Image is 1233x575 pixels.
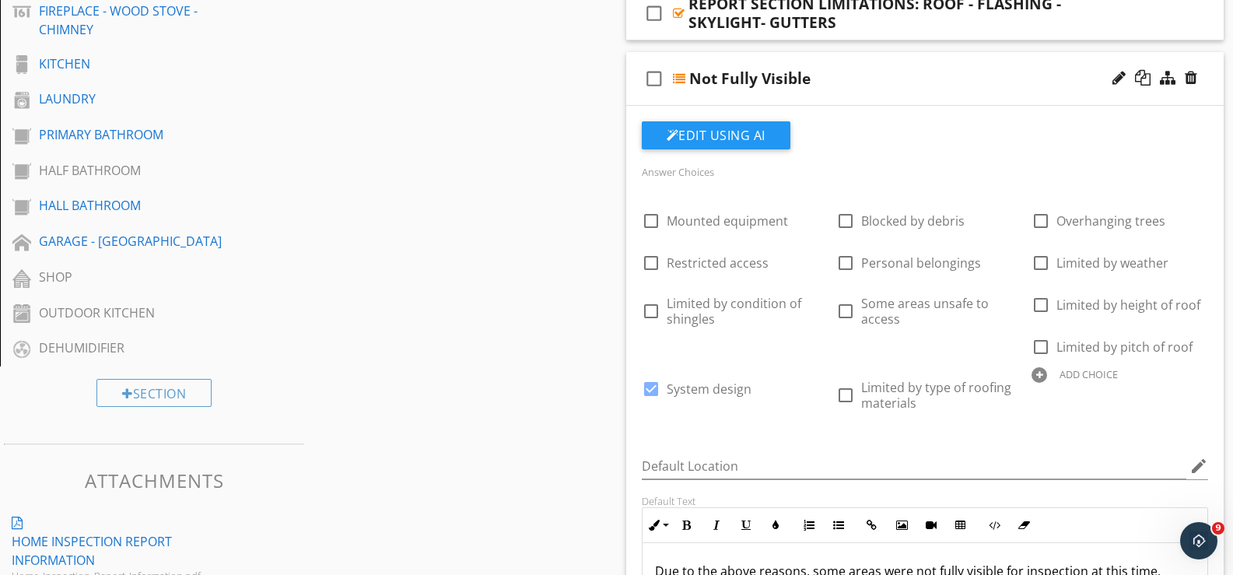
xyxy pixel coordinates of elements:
div: DEHUMIDIFIER [39,338,234,357]
div: LAUNDRY [39,89,234,108]
i: check_box_outline_blank [642,60,667,97]
button: Insert Table [946,510,976,540]
div: KITCHEN [39,54,234,73]
button: Insert Video [916,510,946,540]
button: Ordered List [794,510,824,540]
button: Code View [979,510,1009,540]
div: PRIMARY BATHROOM [39,125,234,144]
button: Colors [761,510,790,540]
span: Blocked by debris [861,212,965,230]
span: System design [667,380,751,398]
span: Some areas unsafe to access [861,295,989,328]
div: HALL BATHROOM [39,196,234,215]
button: Unordered List [824,510,853,540]
div: Home Inspection Report Information [12,532,242,570]
button: Insert Link (Ctrl+K) [857,510,887,540]
div: GARAGE - [GEOGRAPHIC_DATA] [39,232,234,251]
div: OUTDOOR KITCHEN [39,303,234,322]
div: SHOP [39,268,234,286]
div: Default Text [642,495,1209,507]
button: Clear Formatting [1009,510,1039,540]
div: ADD CHOICE [1060,368,1118,380]
i: edit [1189,457,1208,475]
span: Overhanging trees [1056,212,1165,230]
span: Limited by pitch of roof [1056,338,1193,356]
span: Limited by type of roofing materials [861,379,1011,412]
span: Limited by condition of shingles [667,295,801,328]
input: Default Location [642,454,1187,479]
button: Italic (Ctrl+I) [702,510,731,540]
button: Edit Using AI [642,121,790,149]
span: 9 [1212,522,1224,535]
div: Section [96,379,212,407]
button: Underline (Ctrl+U) [731,510,761,540]
div: Not Fully Visible [689,69,811,88]
span: Restricted access [667,254,769,272]
iframe: Intercom live chat [1180,522,1217,559]
button: Insert Image (Ctrl+P) [887,510,916,540]
label: Answer Choices [642,165,714,179]
span: Mounted equipment [667,212,788,230]
button: Inline Style [643,510,672,540]
div: FIREPLACE - WOOD STOVE - CHIMNEY [39,2,234,39]
div: HALF BATHROOM [39,161,234,180]
button: Bold (Ctrl+B) [672,510,702,540]
span: Limited by height of roof [1056,296,1200,314]
span: Limited by weather [1056,254,1168,272]
span: Personal belongings [861,254,981,272]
